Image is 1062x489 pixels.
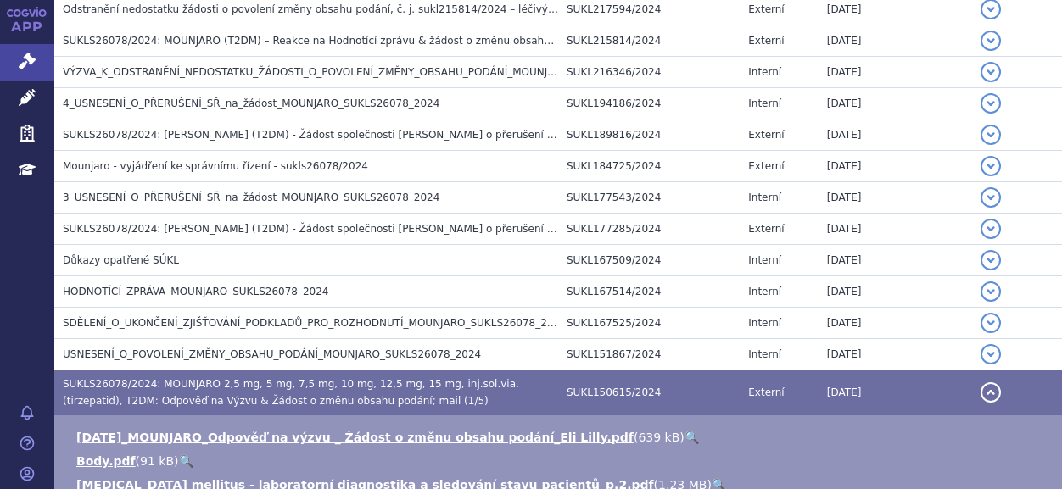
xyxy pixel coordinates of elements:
[748,317,781,329] span: Interní
[748,348,781,360] span: Interní
[748,35,784,47] span: Externí
[558,245,740,276] td: SUKL167509/2024
[819,88,972,119] td: [DATE]
[63,223,629,235] span: SUKLS26078/2024: MOUNJARO (T2DM) - Žádost společnosti Eli Lilly o přerušení správního řízení
[558,308,740,339] td: SUKL167525/2024
[748,223,784,235] span: Externí
[981,62,1001,82] button: detail
[558,370,740,415] td: SUKL150615/2024
[63,286,328,297] span: HODNOTÍCÍ_ZPRÁVA_MOUNJARO_SUKLS26078_2024
[981,125,1001,145] button: detail
[63,317,567,329] span: SDĚLENÍ_O_UKONČENÍ_ZJIŠŤOVÁNÍ_PODKLADŮ_PRO_ROZHODNUTÍ_MOUNJARO_SUKLS26078_2024
[981,250,1001,270] button: detail
[558,339,740,370] td: SUKL151867/2024
[76,431,634,444] a: [DATE]_MOUNJARO_Odpověď na výzvu _ Žádost o změnu obsahu podání_Eli Lilly.pdf
[748,97,781,109] span: Interní
[76,453,1045,470] li: ( )
[63,348,481,360] span: USNESENÍ_O_POVOLENÍ_ZMĚNY_OBSAHU_PODÁNÍ_MOUNJARO_SUKLS26078_2024
[981,93,1001,114] button: detail
[748,192,781,203] span: Interní
[748,66,781,78] span: Interní
[748,386,784,398] span: Externí
[558,182,740,214] td: SUKL177543/2024
[558,25,740,57] td: SUKL215814/2024
[819,245,972,276] td: [DATE]
[819,151,972,182] td: [DATE]
[63,35,757,47] span: SUKLS26078/2024: MOUNJARO (T2DM) – Reakce na Hodnotící zprávu & žádost o změnu obsahu podání; obs...
[981,382,1001,403] button: detail
[819,339,972,370] td: [DATE]
[748,3,784,15] span: Externí
[981,281,1001,302] button: detail
[981,156,1001,176] button: detail
[748,254,781,266] span: Interní
[981,31,1001,51] button: detail
[63,66,670,78] span: VÝZVA_K_ODSTRANĚNÍ_NEDOSTATKU_ŽÁDOSTI_O_POVOLENÍ_ZMĚNY_OBSAHU_PODÁNÍ_MOUNJARO_SUKLS26078_2024
[819,119,972,151] td: [DATE]
[981,187,1001,208] button: detail
[819,308,972,339] td: [DATE]
[981,219,1001,239] button: detail
[63,254,179,266] span: Důkazy opatřené SÚKL
[819,370,972,415] td: [DATE]
[638,431,679,444] span: 639 kB
[558,57,740,88] td: SUKL216346/2024
[76,429,1045,446] li: ( )
[140,454,174,468] span: 91 kB
[63,160,368,172] span: Mounjaro - vyjádření ke správnímu řízení - sukls26078/2024
[819,182,972,214] td: [DATE]
[819,57,972,88] td: [DATE]
[63,129,629,141] span: SUKLS26078/2024: MOUNJARO (T2DM) - Žádost společnosti Eli Lilly o přerušení správního řízení
[819,25,972,57] td: [DATE]
[63,97,439,109] span: 4_USNESENÍ_O_PŘERUŠENÍ_SŘ_na_žádost_MOUNJARO_SUKLS26078_2024
[748,286,781,297] span: Interní
[558,214,740,245] td: SUKL177285/2024
[558,151,740,182] td: SUKL184725/2024
[819,214,972,245] td: [DATE]
[63,3,687,15] span: Odstranění nedostatku žádosti o povolení změny obsahu podání, č. j. sukl215814/2024 – léčivý příp...
[748,129,784,141] span: Externí
[819,276,972,308] td: [DATE]
[76,454,136,468] a: Body.pdf
[748,160,784,172] span: Externí
[981,313,1001,333] button: detail
[558,276,740,308] td: SUKL167514/2024
[63,192,439,203] span: 3_USNESENÍ_O_PŘERUŠENÍ_SŘ_na_žádost_MOUNJARO_SUKLS26078_2024
[558,119,740,151] td: SUKL189816/2024
[981,344,1001,364] button: detail
[558,88,740,119] td: SUKL194186/2024
[685,431,699,444] a: 🔍
[63,378,519,407] span: SUKLS26078/2024: MOUNJARO 2,5 mg, 5 mg, 7,5 mg, 10 mg, 12,5 mg, 15 mg, inj.sol.via. (tirzepatid),...
[179,454,193,468] a: 🔍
